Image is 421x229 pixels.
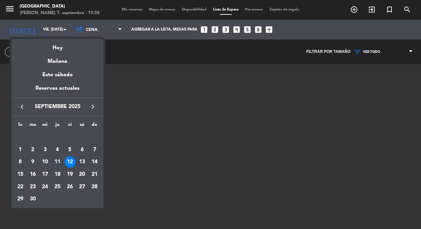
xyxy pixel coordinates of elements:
[27,168,39,181] td: 16 de septiembre de 2025
[52,169,63,180] div: 18
[76,144,89,156] td: 6 de septiembre de 2025
[14,156,27,169] td: 8 de septiembre de 2025
[15,144,26,155] div: 1
[88,181,101,193] td: 28 de septiembre de 2025
[18,103,26,111] i: keyboard_arrow_left
[64,181,75,193] div: 26
[16,103,28,111] button: keyboard_arrow_left
[64,169,75,180] div: 19
[11,39,103,52] div: Hoy
[76,181,88,193] div: 27
[88,168,101,181] td: 21 de septiembre de 2025
[76,156,89,169] td: 13 de septiembre de 2025
[64,144,75,155] div: 5
[51,121,64,131] th: jueves
[39,168,51,181] td: 17 de septiembre de 2025
[64,156,75,168] div: 12
[14,144,27,156] td: 1 de septiembre de 2025
[52,181,63,193] div: 25
[76,144,88,155] div: 6
[88,144,101,156] td: 7 de septiembre de 2025
[64,144,76,156] td: 5 de septiembre de 2025
[89,156,100,168] div: 14
[87,103,99,111] button: keyboard_arrow_right
[39,156,51,169] td: 10 de septiembre de 2025
[15,156,26,168] div: 8
[76,169,88,180] div: 20
[39,144,51,156] td: 3 de septiembre de 2025
[76,121,89,131] th: sábado
[39,181,51,193] div: 24
[27,144,38,155] div: 2
[64,181,76,193] td: 26 de septiembre de 2025
[39,144,51,155] div: 3
[27,169,38,180] div: 16
[11,84,103,98] div: Reservas actuales
[15,169,26,180] div: 15
[51,144,64,156] td: 4 de septiembre de 2025
[11,52,103,66] div: Mañana
[27,181,38,193] div: 23
[27,194,38,205] div: 30
[14,121,27,131] th: lunes
[14,181,27,193] td: 22 de septiembre de 2025
[89,103,97,111] i: keyboard_arrow_right
[88,121,101,131] th: domingo
[51,168,64,181] td: 18 de septiembre de 2025
[39,169,51,180] div: 17
[14,168,27,181] td: 15 de septiembre de 2025
[52,144,63,155] div: 4
[64,156,76,169] td: 12 de septiembre de 2025
[28,103,87,111] span: septiembre 2025
[88,156,101,169] td: 14 de septiembre de 2025
[89,144,100,155] div: 7
[76,168,89,181] td: 20 de septiembre de 2025
[89,169,100,180] div: 21
[51,181,64,193] td: 25 de septiembre de 2025
[51,156,64,169] td: 11 de septiembre de 2025
[39,181,51,193] td: 24 de septiembre de 2025
[64,121,76,131] th: viernes
[52,156,63,168] div: 11
[39,156,51,168] div: 10
[27,121,39,131] th: martes
[27,156,38,168] div: 9
[11,66,103,84] div: Este sábado
[15,194,26,205] div: 29
[15,181,26,193] div: 22
[64,168,76,181] td: 19 de septiembre de 2025
[76,156,88,168] div: 13
[14,193,27,206] td: 29 de septiembre de 2025
[76,181,89,193] td: 27 de septiembre de 2025
[14,131,101,144] td: SEP.
[27,156,39,169] td: 9 de septiembre de 2025
[27,181,39,193] td: 23 de septiembre de 2025
[27,144,39,156] td: 2 de septiembre de 2025
[89,181,100,193] div: 28
[39,121,51,131] th: miércoles
[27,193,39,206] td: 30 de septiembre de 2025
